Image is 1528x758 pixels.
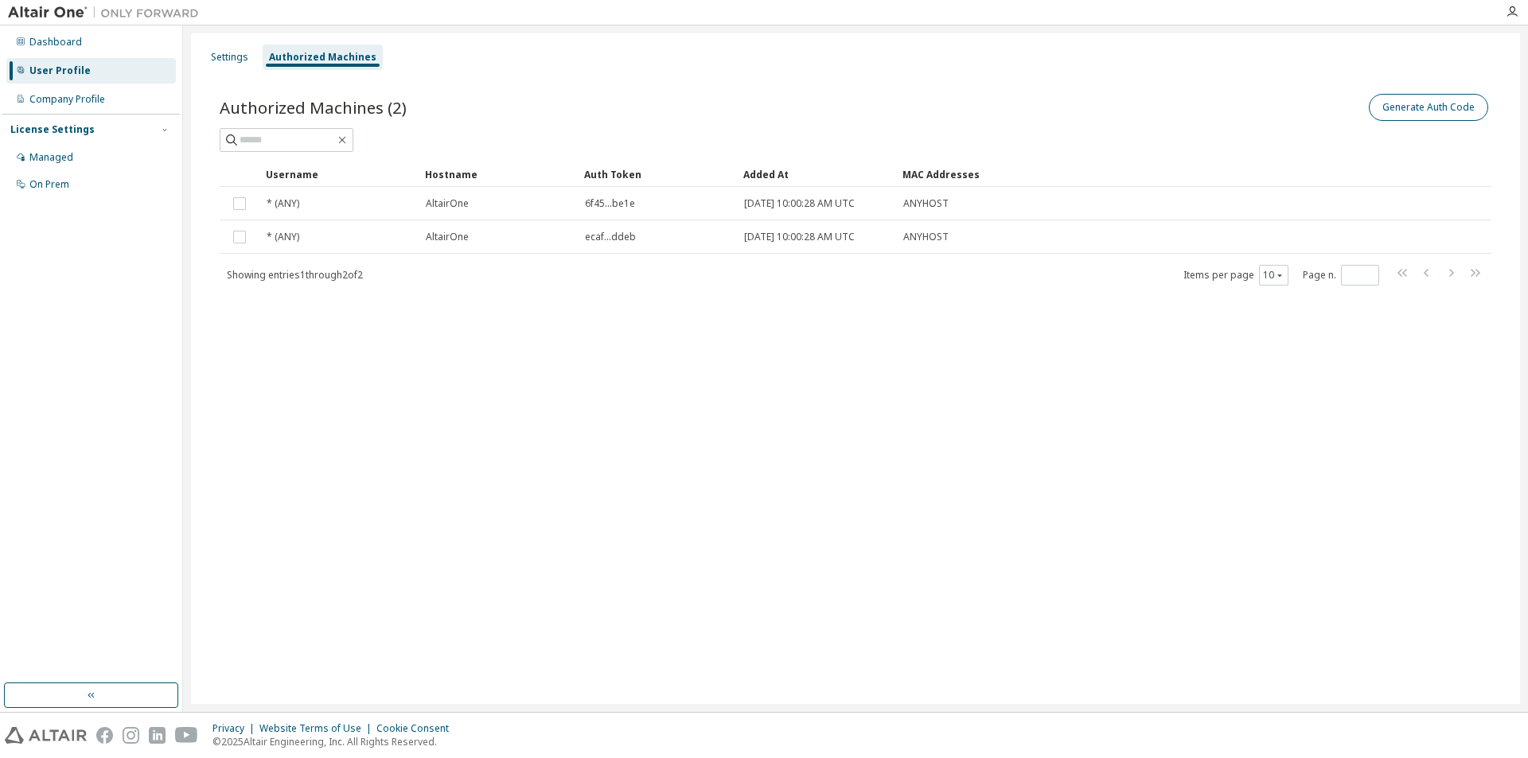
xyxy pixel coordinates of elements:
[426,231,469,243] span: AltairOne
[744,197,855,210] span: [DATE] 10:00:28 AM UTC
[149,727,166,744] img: linkedin.svg
[212,735,458,748] p: © 2025 Altair Engineering, Inc. All Rights Reserved.
[29,178,69,191] div: On Prem
[743,161,890,187] div: Added At
[425,161,571,187] div: Hostname
[903,231,949,243] span: ANYHOST
[1303,265,1379,286] span: Page n.
[744,231,855,243] span: [DATE] 10:00:28 AM UTC
[376,722,458,735] div: Cookie Consent
[902,161,1329,187] div: MAC Addresses
[266,161,412,187] div: Username
[211,51,248,64] div: Settings
[1369,94,1488,121] button: Generate Auth Code
[29,64,91,77] div: User Profile
[96,727,113,744] img: facebook.svg
[267,197,299,210] span: * (ANY)
[1263,269,1284,282] button: 10
[8,5,207,21] img: Altair One
[29,36,82,49] div: Dashboard
[29,93,105,106] div: Company Profile
[123,727,139,744] img: instagram.svg
[269,51,376,64] div: Authorized Machines
[10,123,95,136] div: License Settings
[584,161,731,187] div: Auth Token
[1183,265,1288,286] span: Items per page
[175,727,198,744] img: youtube.svg
[585,231,636,243] span: ecaf...ddeb
[5,727,87,744] img: altair_logo.svg
[267,231,299,243] span: * (ANY)
[29,151,73,164] div: Managed
[212,722,259,735] div: Privacy
[585,197,635,210] span: 6f45...be1e
[426,197,469,210] span: AltairOne
[259,722,376,735] div: Website Terms of Use
[903,197,949,210] span: ANYHOST
[220,96,407,119] span: Authorized Machines (2)
[227,268,363,282] span: Showing entries 1 through 2 of 2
